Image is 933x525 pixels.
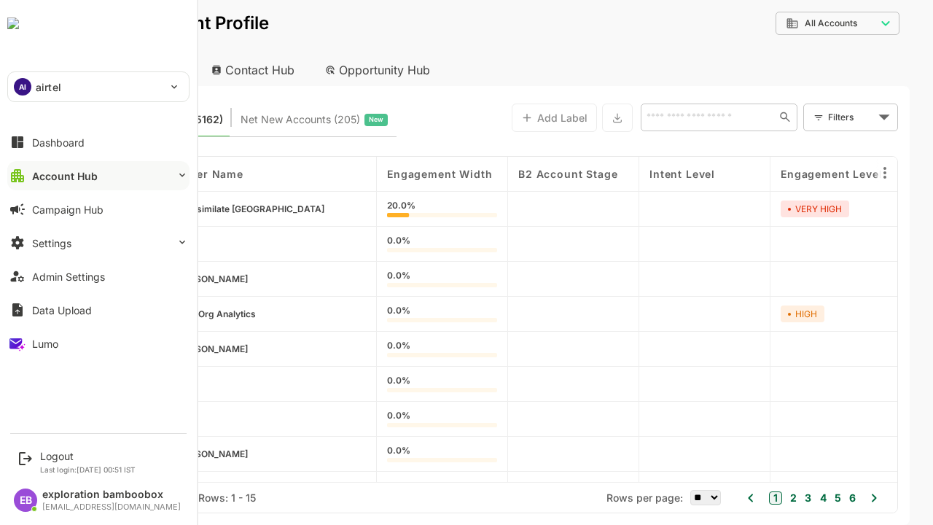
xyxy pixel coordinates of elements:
span: Known accounts you’ve identified to target - imported from CRM, Offline upload, or promoted from ... [44,110,172,129]
button: Add Label [461,104,546,132]
div: Lumo [32,338,58,350]
button: Lumo [7,329,190,358]
div: 0.0% [336,306,446,322]
div: AIairtel [8,72,189,101]
div: Contact Hub [149,54,257,86]
div: Admin Settings [32,271,105,283]
div: 20.0% [336,201,446,217]
p: Last login: [DATE] 00:51 IST [40,465,136,474]
button: 5 [780,490,790,506]
span: Conner-Nguyen [125,273,197,284]
div: All Accounts [725,9,848,38]
div: EB [14,489,37,512]
div: Dashboard [32,136,85,149]
div: Campaign Hub [32,203,104,216]
button: 3 [750,490,760,506]
span: Intent Level [598,168,664,180]
div: Total Rows: 105162 | Rows: 1 - 15 [44,491,205,504]
span: All Accounts [754,18,806,28]
span: Engagement Width [336,168,441,180]
div: Filters [777,109,824,125]
span: Armstrong-Cabrera [125,343,197,354]
button: Dashboard [7,128,190,157]
button: Account Hub [7,161,190,190]
div: Newly surfaced ICP-fit accounts from Intent, Website, LinkedIn, and other engagement signals. [190,110,337,129]
img: undefinedjpg [7,17,19,29]
button: 6 [795,490,805,506]
div: 0.0% [336,271,446,287]
div: exploration bamboobox [42,489,181,501]
button: Settings [7,228,190,257]
button: 4 [765,490,776,506]
span: Customer Name [103,168,192,180]
button: Campaign Hub [7,195,190,224]
button: Admin Settings [7,262,190,291]
div: All Accounts [735,17,825,30]
div: HIGH [730,306,773,322]
span: TransOrg Analytics [123,308,205,319]
p: Unified Account Profile [23,15,218,32]
div: 0.0% [336,446,446,462]
span: Engagement Level [730,168,831,180]
span: Reassimilate Argentina [125,203,273,214]
div: Account Hub [23,54,143,86]
button: 2 [735,490,746,506]
button: Data Upload [7,295,190,324]
p: airtel [36,79,61,95]
div: VERY HIGH [730,201,798,217]
div: [EMAIL_ADDRESS][DOMAIN_NAME] [42,502,181,512]
span: Hawkins-Crosby [125,448,197,459]
div: Logout [40,450,136,462]
div: 0.0% [336,376,446,392]
div: Settings [32,237,71,249]
button: 1 [718,491,731,505]
span: B2 Account Stage [467,168,566,180]
div: Filters [776,102,847,133]
div: AI [14,78,31,96]
div: Data Upload [32,304,92,316]
div: 0.0% [336,481,446,497]
div: 0.0% [336,411,446,427]
div: 0.0% [336,236,446,252]
span: Rows per page: [555,491,632,504]
button: Export the selected data as CSV [551,104,582,132]
div: Account Hub [32,170,98,182]
div: Opportunity Hub [262,54,392,86]
span: Net New Accounts ( 205 ) [190,110,309,129]
span: New [318,110,332,129]
div: 0.0% [336,341,446,357]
